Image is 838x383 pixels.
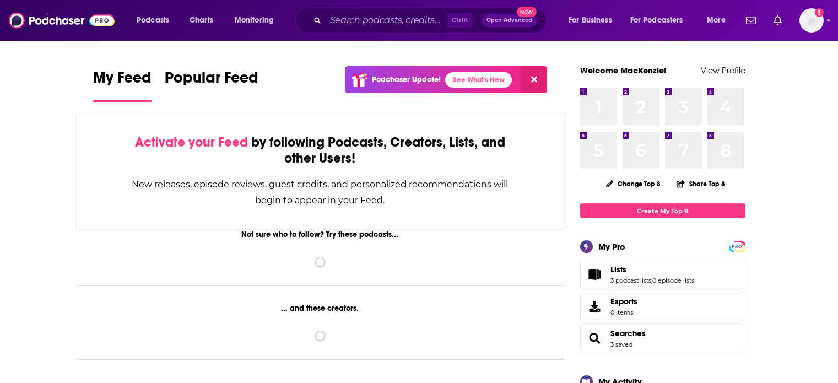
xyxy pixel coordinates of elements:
[630,13,683,28] span: For Podcasters
[580,260,745,289] span: Lists
[9,10,115,31] img: Podchaser - Follow, Share and Rate Podcasts
[652,277,694,284] a: 0 episode lists
[699,12,739,29] button: open menu
[372,75,441,84] p: Podchaser Update!
[598,241,625,252] div: My Pro
[651,277,652,284] span: ,
[569,13,612,28] span: For Business
[482,14,537,27] button: Open AdvancedNew
[75,304,565,313] div: ... and these creators.
[227,12,288,29] button: open menu
[584,331,606,346] a: Searches
[599,177,668,191] button: Change Top 8
[584,267,606,282] a: Lists
[707,13,726,28] span: More
[580,203,745,218] a: Create My Top 8
[701,65,745,75] a: View Profile
[580,65,667,75] a: Welcome MacKenzie!
[135,134,248,150] span: Activate your Feed
[131,176,510,208] div: New releases, episode reviews, guest credits, and personalized recommendations will begin to appe...
[93,68,152,102] a: My Feed
[610,328,646,338] a: Searches
[517,7,537,17] span: New
[610,341,632,348] a: 3 saved
[580,323,745,353] span: Searches
[561,12,626,29] button: open menu
[799,8,824,33] span: Logged in as MackenzieCollier
[447,13,473,28] span: Ctrl K
[129,12,183,29] button: open menu
[131,134,510,166] div: by following Podcasts, Creators, Lists, and other Users!
[623,12,699,29] button: open menu
[610,296,637,306] span: Exports
[676,173,726,195] button: Share Top 8
[190,13,213,28] span: Charts
[815,8,824,17] svg: Add a profile image
[486,18,532,23] span: Open Advanced
[306,8,557,33] div: Search podcasts, credits, & more...
[742,11,760,30] a: Show notifications dropdown
[165,68,258,94] span: Popular Feed
[93,68,152,94] span: My Feed
[769,11,786,30] a: Show notifications dropdown
[799,8,824,33] img: User Profile
[165,68,258,102] a: Popular Feed
[182,12,220,29] a: Charts
[610,277,651,284] a: 3 podcast lists
[584,299,606,314] span: Exports
[610,265,694,274] a: Lists
[326,12,447,29] input: Search podcasts, credits, & more...
[731,242,744,250] a: PRO
[445,72,512,88] a: See What's New
[235,13,274,28] span: Monitoring
[610,309,637,316] span: 0 items
[580,292,745,321] a: Exports
[75,230,565,239] div: Not sure who to follow? Try these podcasts...
[610,265,626,274] span: Lists
[799,8,824,33] button: Show profile menu
[731,242,744,251] span: PRO
[137,13,169,28] span: Podcasts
